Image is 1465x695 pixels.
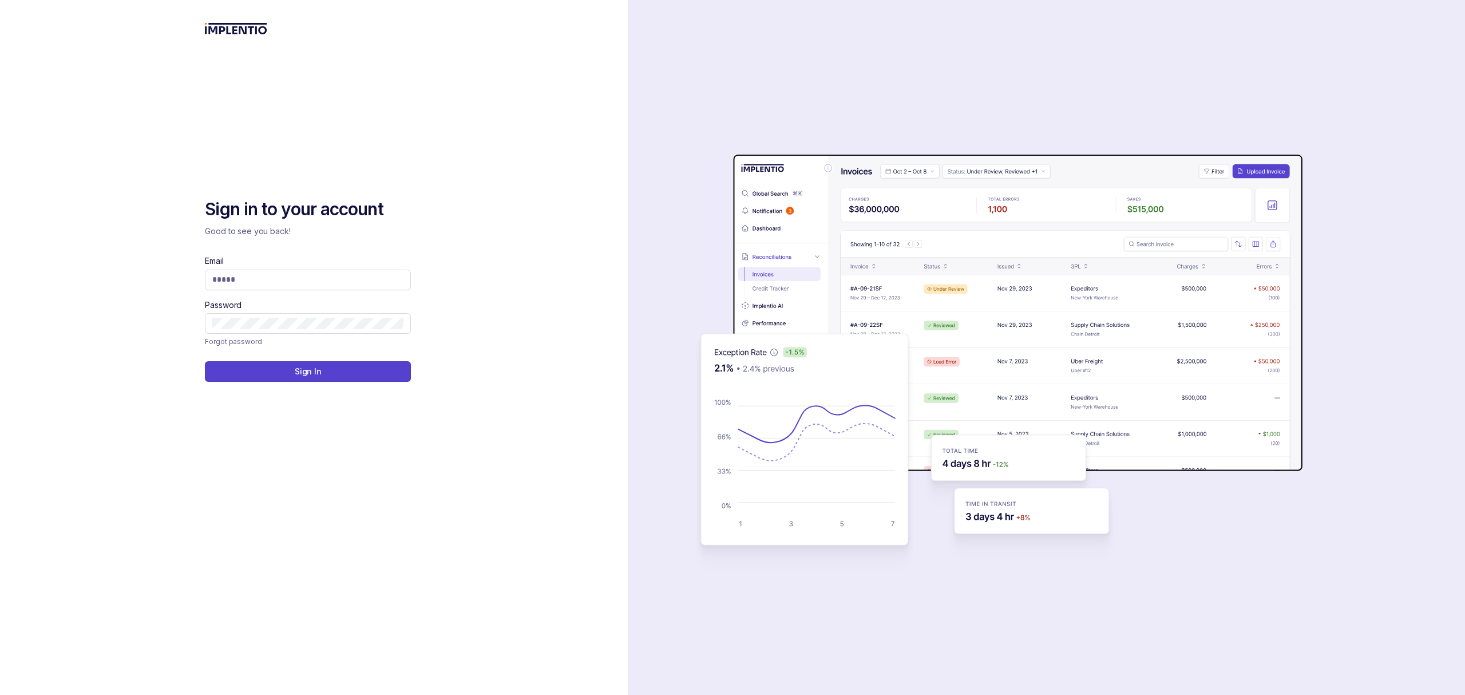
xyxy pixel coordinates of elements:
[205,23,267,34] img: logo
[205,336,262,347] p: Forgot password
[205,299,241,311] label: Password
[205,255,223,267] label: Email
[205,226,411,237] p: Good to see you back!
[205,336,262,347] a: Link Forgot password
[205,361,411,382] button: Sign In
[295,366,322,377] p: Sign In
[205,198,411,221] h2: Sign in to your account
[660,119,1306,576] img: signin-background.svg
